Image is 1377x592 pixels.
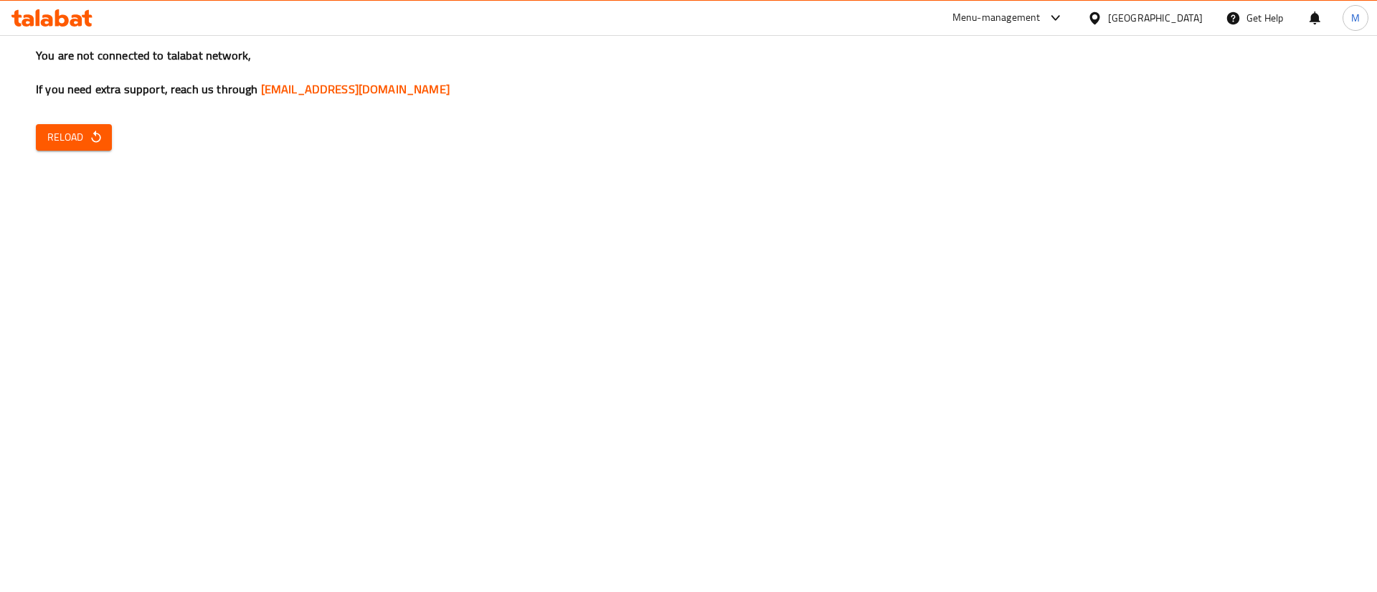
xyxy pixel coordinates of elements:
a: [EMAIL_ADDRESS][DOMAIN_NAME] [261,78,450,100]
div: [GEOGRAPHIC_DATA] [1108,10,1203,26]
span: M [1351,10,1360,26]
div: Menu-management [952,9,1041,27]
button: Reload [36,124,112,151]
h3: You are not connected to talabat network, If you need extra support, reach us through [36,47,1341,98]
span: Reload [47,128,100,146]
